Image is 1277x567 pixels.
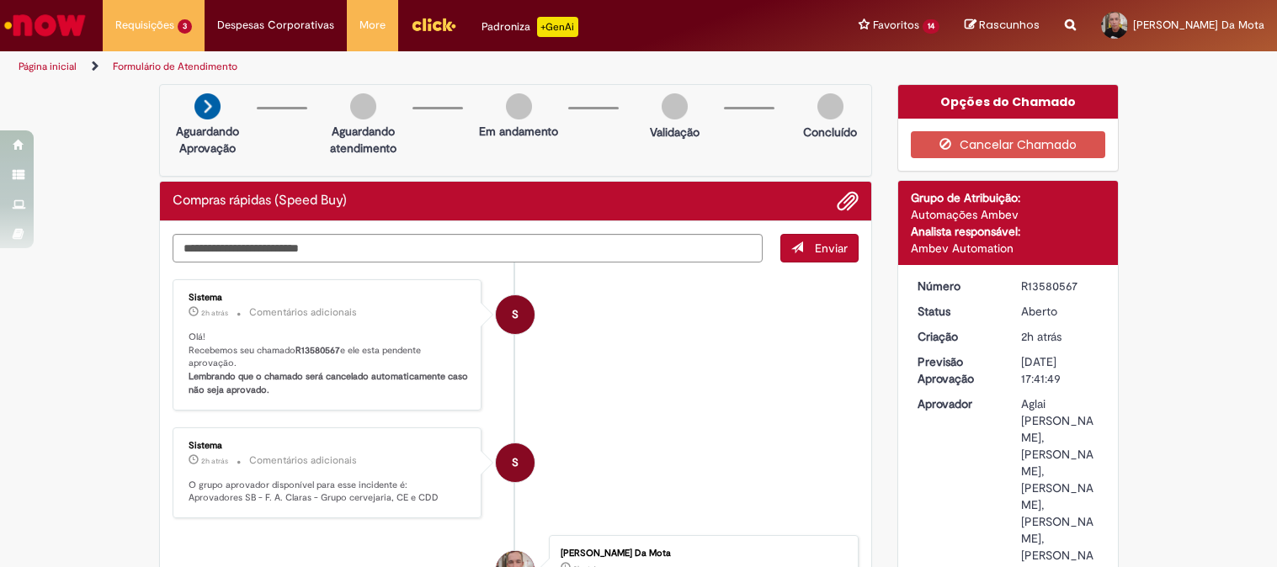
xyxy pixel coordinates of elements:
div: Ambev Automation [911,240,1105,257]
a: Formulário de Atendimento [113,60,237,73]
span: Favoritos [873,17,919,34]
dt: Previsão Aprovação [905,353,1008,387]
p: Aguardando Aprovação [167,123,248,156]
p: O grupo aprovador disponível para esse incidente é: Aprovadores SB - F. A. Claras - Grupo cerveja... [189,479,469,505]
p: Aguardando atendimento [322,123,404,156]
p: +GenAi [537,17,578,37]
button: Cancelar Chamado [911,131,1105,158]
span: Despesas Corporativas [217,17,334,34]
span: Enviar [815,241,848,256]
dt: Criação [905,328,1008,345]
span: S [512,442,519,483]
div: System [496,295,535,334]
time: 30/09/2025 10:42:02 [201,308,228,318]
dt: Número [905,278,1008,294]
p: Em andamento [479,123,558,140]
div: [PERSON_NAME] Da Mota [561,548,841,559]
div: Sistema [189,441,469,451]
h2: Compras rápidas (Speed Buy) Histórico de tíquete [173,193,347,209]
img: ServiceNow [2,8,88,42]
time: 30/09/2025 10:41:59 [201,456,228,466]
span: 2h atrás [1021,329,1062,344]
img: img-circle-grey.png [350,93,376,119]
img: img-circle-grey.png [662,93,688,119]
div: R13580567 [1021,278,1099,294]
div: Padroniza [482,17,578,37]
ul: Trilhas de página [13,51,838,82]
span: More [359,17,386,34]
b: Lembrando que o chamado será cancelado automaticamente caso não seja aprovado. [189,370,471,396]
textarea: Digite sua mensagem aqui... [173,234,764,262]
span: [PERSON_NAME] Da Mota [1133,18,1264,32]
dt: Status [905,303,1008,320]
span: 14 [923,19,939,34]
small: Comentários adicionais [249,453,357,468]
div: Sistema [189,293,469,303]
p: Olá! Recebemos seu chamado e ele esta pendente aprovação. [189,331,469,397]
img: img-circle-grey.png [817,93,843,119]
img: img-circle-grey.png [506,93,532,119]
span: S [512,294,519,335]
button: Enviar [780,234,859,262]
div: [DATE] 17:41:49 [1021,353,1099,387]
span: 2h atrás [201,308,228,318]
div: 30/09/2025 10:41:49 [1021,328,1099,345]
p: Concluído [803,124,857,140]
dt: Aprovador [905,395,1008,412]
img: arrow-next.png [194,93,221,119]
img: click_logo_yellow_360x200.png [411,12,456,37]
div: System [496,443,535,482]
p: Validação [650,124,700,140]
div: Opções do Chamado [898,85,1118,119]
span: 3 [178,19,192,34]
span: Requisições [115,17,174,34]
small: Comentários adicionais [249,305,357,320]
a: Rascunhos [965,18,1040,34]
div: Aberto [1021,303,1099,320]
div: Automações Ambev [911,206,1105,223]
span: Rascunhos [979,17,1040,33]
div: Grupo de Atribuição: [911,189,1105,206]
a: Página inicial [19,60,77,73]
div: Analista responsável: [911,223,1105,240]
b: R13580567 [295,344,340,357]
button: Adicionar anexos [837,190,859,212]
span: 2h atrás [201,456,228,466]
